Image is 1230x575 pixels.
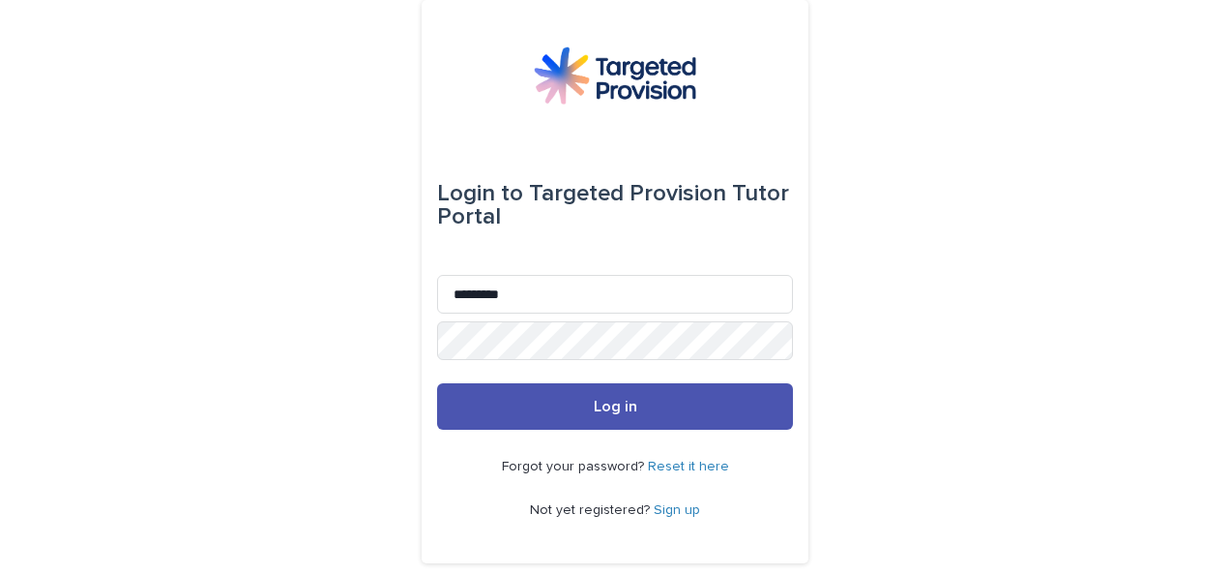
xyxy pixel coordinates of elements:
[530,503,654,517] span: Not yet registered?
[437,166,793,244] div: Targeted Provision Tutor Portal
[648,460,729,473] a: Reset it here
[502,460,648,473] span: Forgot your password?
[594,399,637,414] span: Log in
[534,46,696,105] img: M5nRWzHhSzIhMunXDL62
[437,383,793,430] button: Log in
[654,503,700,517] a: Sign up
[437,182,523,205] span: Login to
